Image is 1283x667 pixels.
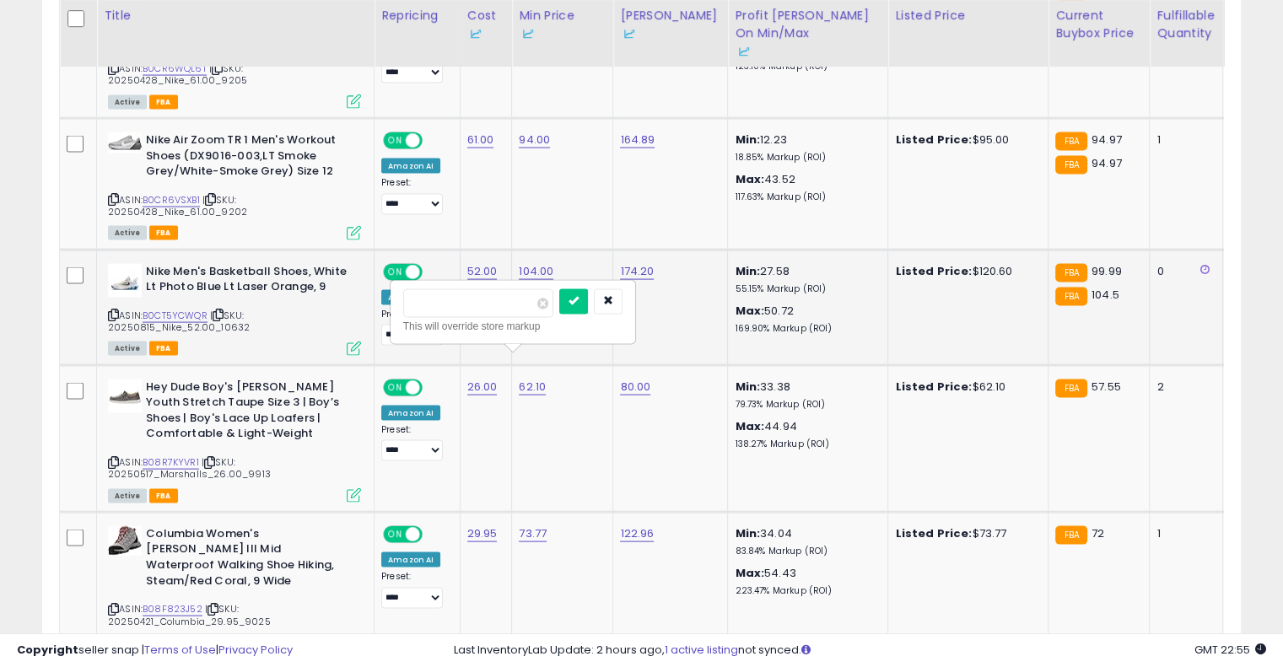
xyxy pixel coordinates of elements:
[620,8,720,43] div: [PERSON_NAME]
[895,132,972,148] b: Listed Price:
[108,379,361,501] div: ASIN:
[735,525,760,541] b: Min:
[735,526,875,557] div: 34.04
[735,172,875,203] div: 43.52
[1092,525,1104,541] span: 72
[1055,526,1086,545] small: FBA
[385,265,406,279] span: ON
[1092,263,1122,279] span: 99.99
[735,419,875,450] div: 44.94
[218,642,293,658] a: Privacy Policy
[735,418,764,434] b: Max:
[735,379,760,395] b: Min:
[108,489,147,503] span: All listings currently available for purchase on Amazon
[467,525,498,542] a: 29.95
[728,1,888,67] th: The percentage added to the cost of goods (COGS) that forms the calculator for Min & Max prices.
[735,438,875,450] p: 138.27% Markup (ROI)
[519,132,550,148] a: 94.00
[108,309,250,334] span: | SKU: 20250815_Nike_52.00_10632
[149,489,178,503] span: FBA
[735,263,760,279] b: Min:
[735,132,760,148] b: Min:
[146,132,351,184] b: Nike Air Zoom TR 1 Men's Workout Shoes (DX9016-003,LT Smoke Grey/White-Smoke Grey) Size 12
[735,399,875,411] p: 79.73% Markup (ROI)
[735,379,875,411] div: 33.38
[108,132,361,239] div: ASIN:
[149,342,178,356] span: FBA
[735,191,875,203] p: 117.63% Markup (ROI)
[735,171,764,187] b: Max:
[735,152,875,164] p: 18.85% Markup (ROI)
[467,263,498,280] a: 52.00
[381,290,440,305] div: Amazon AI
[735,546,875,557] p: 83.84% Markup (ROI)
[1055,8,1142,43] div: Current Buybox Price
[1092,287,1119,303] span: 104.5
[735,303,764,319] b: Max:
[895,379,1035,395] div: $62.10
[1156,526,1209,541] div: 1
[895,525,972,541] b: Listed Price:
[381,309,447,347] div: Preset:
[385,527,406,541] span: ON
[1092,379,1121,395] span: 57.55
[735,283,875,295] p: 55.15% Markup (ROI)
[519,379,546,395] a: 62.10
[1055,379,1086,398] small: FBA
[735,132,875,164] div: 12.23
[403,319,623,336] div: This will override store markup
[108,342,147,356] span: All listings currently available for purchase on Amazon
[895,379,972,395] b: Listed Price:
[620,26,637,43] img: InventoryLab Logo
[467,26,484,43] img: InventoryLab Logo
[385,134,406,148] span: ON
[143,309,208,323] a: B0CT5YCWQR
[735,323,875,335] p: 169.90% Markup (ROI)
[895,263,972,279] b: Listed Price:
[467,132,494,148] a: 61.00
[620,132,655,148] a: 164.89
[420,527,447,541] span: OFF
[381,406,440,421] div: Amazon AI
[420,380,447,395] span: OFF
[108,193,247,218] span: | SKU: 20250428_Nike_61.00_9202
[143,62,207,76] a: B0CR6WQL6T
[519,263,553,280] a: 104.00
[108,1,361,107] div: ASIN:
[108,132,142,153] img: 319JCbd7JBL._SL40_.jpg
[108,526,142,556] img: 41FVUslwREL._SL40_.jpg
[420,265,447,279] span: OFF
[104,8,367,25] div: Title
[381,8,453,25] div: Repricing
[620,525,654,542] a: 122.96
[895,8,1041,25] div: Listed Price
[519,25,606,43] div: Some or all of the values in this column are provided from Inventory Lab.
[519,26,536,43] img: InventoryLab Logo
[895,264,1035,279] div: $120.60
[620,263,654,280] a: 174.20
[1092,132,1122,148] span: 94.97
[735,8,881,61] div: Profit [PERSON_NAME] on Min/Max
[1055,156,1086,175] small: FBA
[620,379,650,395] a: 80.00
[420,134,447,148] span: OFF
[146,264,351,299] b: Nike Men's Basketball Shoes, White Lt Photo Blue Lt Laser Orange, 9
[735,565,764,581] b: Max:
[143,193,200,207] a: B0CR6VSXB1
[1055,132,1086,151] small: FBA
[108,264,142,298] img: 31sKQK+xw5L._SL40_.jpg
[381,159,440,174] div: Amazon AI
[665,642,738,658] a: 1 active listing
[144,642,216,658] a: Terms of Use
[735,44,752,61] img: InventoryLab Logo
[1156,8,1215,43] div: Fulfillable Quantity
[895,132,1035,148] div: $95.00
[381,177,447,215] div: Preset:
[1156,132,1209,148] div: 1
[143,602,202,616] a: B08F823J52
[735,264,875,295] div: 27.58
[146,379,351,446] b: Hey Dude Boy's [PERSON_NAME] Youth Stretch Taupe Size 3 | Boy’s Shoes | Boy's Lace Up Loafers | C...
[1194,642,1266,658] span: 2025-09-11 22:55 GMT
[108,62,247,87] span: | SKU: 20250428_Nike_61.00_9205
[735,43,881,61] div: Some or all of the values in this column are provided from Inventory Lab.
